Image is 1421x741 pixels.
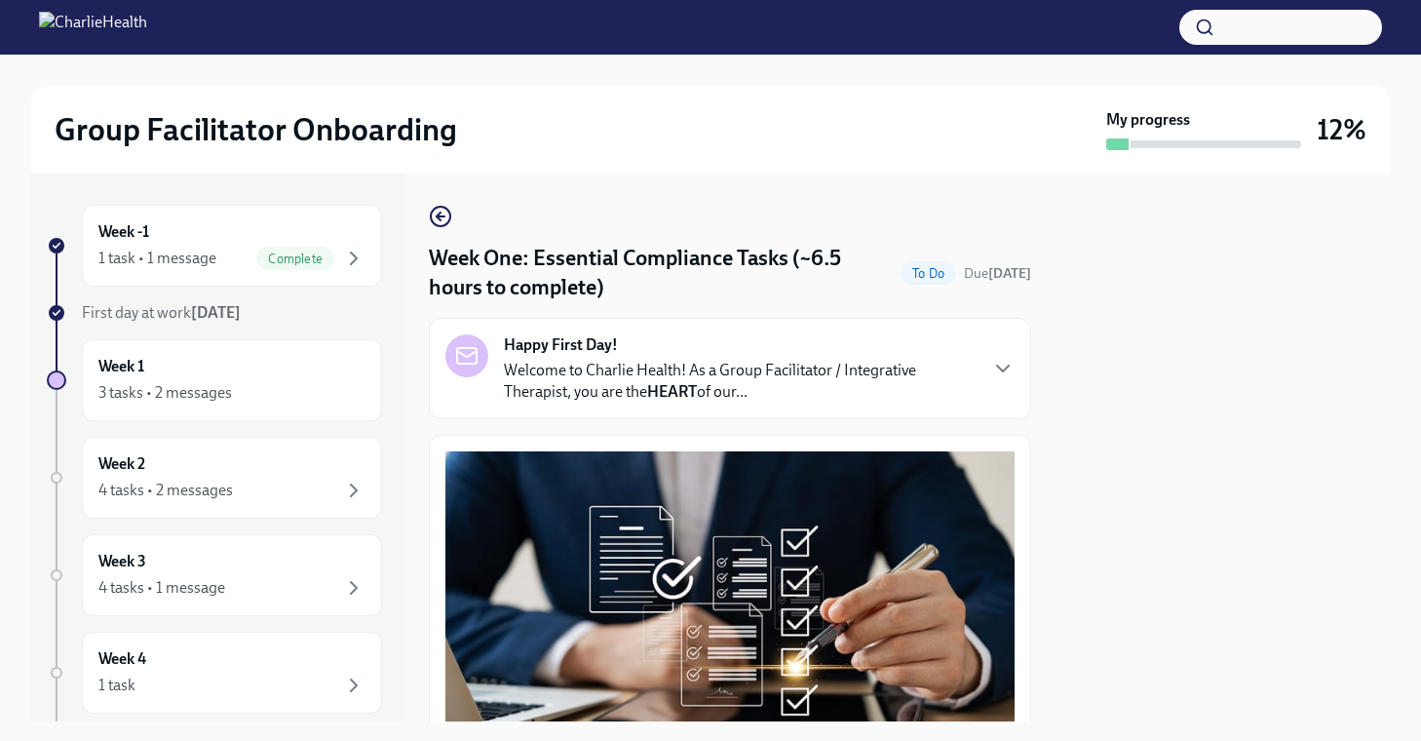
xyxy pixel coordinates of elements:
[98,675,135,696] div: 1 task
[47,632,382,714] a: Week 41 task
[901,266,956,281] span: To Do
[98,453,145,475] h6: Week 2
[1317,112,1366,147] h3: 12%
[47,205,382,287] a: Week -11 task • 1 messageComplete
[47,339,382,421] a: Week 13 tasks • 2 messages
[98,382,232,404] div: 3 tasks • 2 messages
[504,360,976,403] p: Welcome to Charlie Health! As a Group Facilitator / Integrative Therapist, you are the of our...
[964,264,1031,283] span: September 29th, 2025 08:00
[256,252,334,266] span: Complete
[98,221,149,243] h6: Week -1
[1106,109,1190,131] strong: My progress
[98,577,225,599] div: 4 tasks • 1 message
[504,334,618,356] strong: Happy First Day!
[82,303,241,322] span: First day at work
[988,265,1031,282] strong: [DATE]
[98,356,144,377] h6: Week 1
[429,244,893,302] h4: Week One: Essential Compliance Tasks (~6.5 hours to complete)
[964,265,1031,282] span: Due
[98,551,146,572] h6: Week 3
[55,110,457,149] h2: Group Facilitator Onboarding
[47,534,382,616] a: Week 34 tasks • 1 message
[647,382,697,401] strong: HEART
[191,303,241,322] strong: [DATE]
[39,12,147,43] img: CharlieHealth
[98,648,146,670] h6: Week 4
[98,480,233,501] div: 4 tasks • 2 messages
[47,437,382,519] a: Week 24 tasks • 2 messages
[98,248,216,269] div: 1 task • 1 message
[47,302,382,324] a: First day at work[DATE]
